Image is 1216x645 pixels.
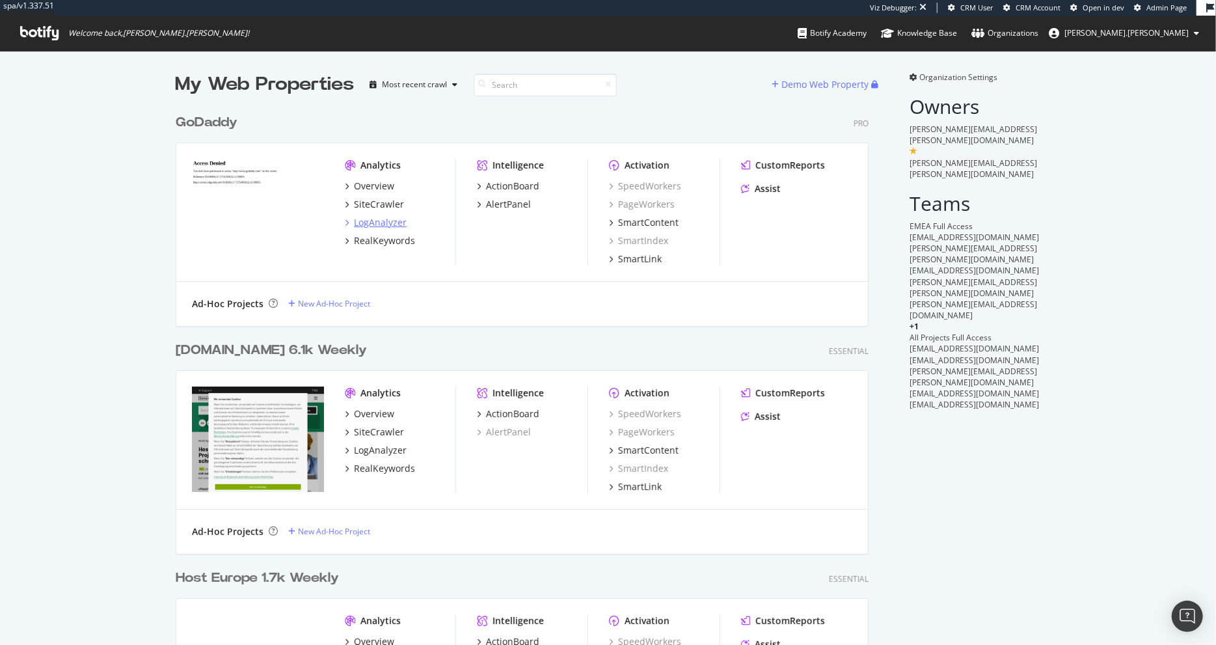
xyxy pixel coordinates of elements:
[1134,3,1187,13] a: Admin Page
[474,74,617,96] input: Search
[1146,3,1187,12] span: Admin Page
[618,253,662,266] div: SmartLink
[176,113,237,132] div: GoDaddy
[493,614,544,627] div: Intelligence
[910,343,1040,354] span: [EMAIL_ADDRESS][DOMAIN_NAME]
[609,426,675,439] div: PageWorkers
[971,16,1038,51] a: Organizations
[1070,3,1124,13] a: Open in dev
[625,614,669,627] div: Activation
[741,159,825,172] a: CustomReports
[360,387,401,400] div: Analytics
[345,216,407,229] a: LogAnalyzer
[298,298,370,309] div: New Ad-Hoc Project
[910,232,1040,243] span: [EMAIL_ADDRESS][DOMAIN_NAME]
[910,124,1038,146] span: [PERSON_NAME][EMAIL_ADDRESS][PERSON_NAME][DOMAIN_NAME]
[910,321,919,332] span: + 1
[176,569,339,588] div: Host Europe 1.7k Weekly
[618,480,662,493] div: SmartLink
[383,81,448,89] div: Most recent crawl
[192,525,263,538] div: Ad-Hoc Projects
[176,341,372,360] a: [DOMAIN_NAME] 6.1k Weekly
[1003,3,1061,13] a: CRM Account
[1172,601,1203,632] div: Open Intercom Messenger
[910,399,1040,410] span: [EMAIL_ADDRESS][DOMAIN_NAME]
[910,96,1041,117] h2: Owners
[354,444,407,457] div: LogAnalyzer
[920,72,998,83] span: Organization Settings
[609,462,668,475] div: SmartIndex
[910,158,1038,180] span: [PERSON_NAME][EMAIL_ADDRESS][PERSON_NAME][DOMAIN_NAME]
[772,79,872,90] a: Demo Web Property
[609,180,681,193] a: SpeedWorkers
[798,27,867,40] div: Botify Academy
[354,407,394,420] div: Overview
[345,180,394,193] a: Overview
[176,341,367,360] div: [DOMAIN_NAME] 6.1k Weekly
[910,355,1040,366] span: [EMAIL_ADDRESS][DOMAIN_NAME]
[948,3,993,13] a: CRM User
[477,407,539,420] a: ActionBoard
[477,426,531,439] div: AlertPanel
[910,193,1041,214] h2: Teams
[345,426,404,439] a: SiteCrawler
[625,159,669,172] div: Activation
[829,573,869,584] div: Essential
[609,234,668,247] a: SmartIndex
[910,277,1038,299] span: [PERSON_NAME][EMAIL_ADDRESS][PERSON_NAME][DOMAIN_NAME]
[741,410,781,423] a: Assist
[618,216,679,229] div: SmartContent
[798,16,867,51] a: Botify Academy
[345,462,415,475] a: RealKeywords
[755,159,825,172] div: CustomReports
[354,462,415,475] div: RealKeywords
[910,366,1038,388] span: [PERSON_NAME][EMAIL_ADDRESS][PERSON_NAME][DOMAIN_NAME]
[960,3,993,12] span: CRM User
[609,253,662,266] a: SmartLink
[192,297,263,310] div: Ad-Hoc Projects
[477,180,539,193] a: ActionBoard
[910,388,1040,399] span: [EMAIL_ADDRESS][DOMAIN_NAME]
[910,299,1038,321] span: [PERSON_NAME][EMAIL_ADDRESS][DOMAIN_NAME]
[288,526,370,537] a: New Ad-Hoc Project
[176,72,355,98] div: My Web Properties
[609,407,681,420] a: SpeedWorkers
[1083,3,1124,12] span: Open in dev
[345,407,394,420] a: Overview
[354,216,407,229] div: LogAnalyzer
[772,74,872,95] button: Demo Web Property
[881,16,957,51] a: Knowledge Base
[755,614,825,627] div: CustomReports
[477,198,531,211] a: AlertPanel
[354,180,394,193] div: Overview
[68,28,249,38] span: Welcome back, [PERSON_NAME].[PERSON_NAME] !
[910,265,1040,276] span: [EMAIL_ADDRESS][DOMAIN_NAME]
[192,159,324,264] img: godaddy.com
[755,410,781,423] div: Assist
[625,387,669,400] div: Activation
[609,198,675,211] a: PageWorkers
[1016,3,1061,12] span: CRM Account
[609,216,679,229] a: SmartContent
[910,221,1041,232] div: EMEA Full Access
[365,74,463,95] button: Most recent crawl
[609,480,662,493] a: SmartLink
[881,27,957,40] div: Knowledge Base
[829,346,869,357] div: Essential
[288,298,370,309] a: New Ad-Hoc Project
[354,426,404,439] div: SiteCrawler
[782,78,869,91] div: Demo Web Property
[354,198,404,211] div: SiteCrawler
[486,407,539,420] div: ActionBoard
[176,569,344,588] a: Host Europe 1.7k Weekly
[910,332,1041,343] div: All Projects Full Access
[360,159,401,172] div: Analytics
[345,444,407,457] a: LogAnalyzer
[755,387,825,400] div: CustomReports
[741,182,781,195] a: Assist
[609,444,679,457] a: SmartContent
